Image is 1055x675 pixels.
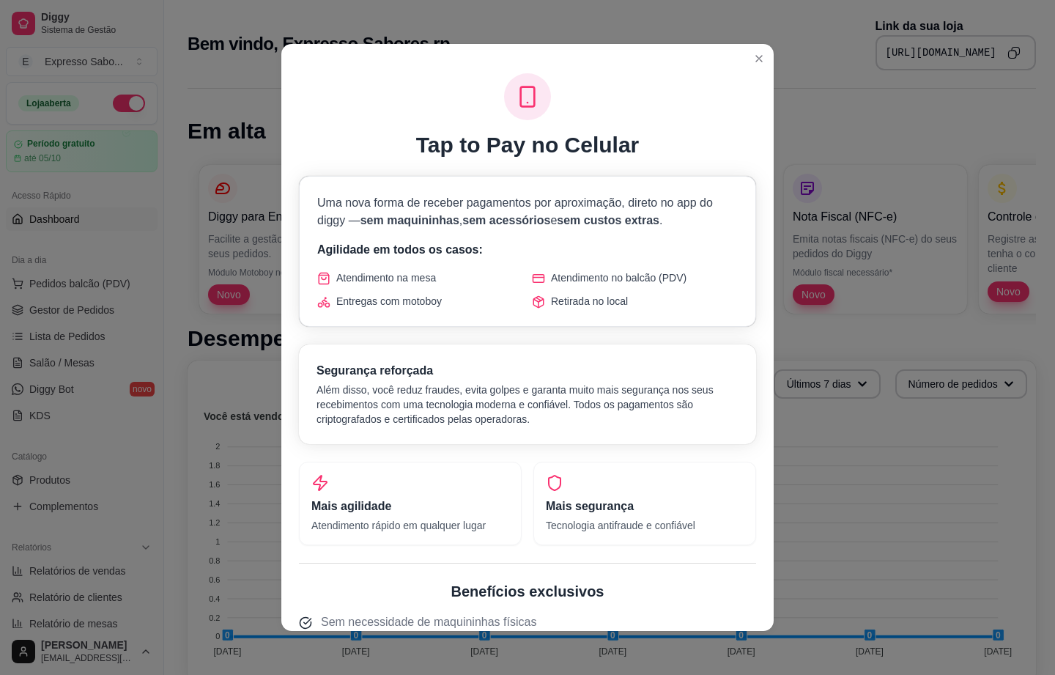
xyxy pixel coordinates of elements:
h3: Mais agilidade [311,498,509,515]
span: sem acessórios [462,214,550,226]
span: Sem necessidade de maquininhas físicas [321,613,536,631]
span: Entregas com motoboy [336,294,442,309]
span: Atendimento na mesa [336,270,436,285]
span: sem custos extras [557,214,659,226]
p: Além disso, você reduz fraudes, evita golpes e garanta muito mais segurança nos seus recebimentos... [316,383,738,427]
h3: Segurança reforçada [316,362,738,380]
span: sem maquininhas [360,214,459,226]
span: Atendimento no balcão (PDV) [551,270,686,285]
p: Atendimento rápido em qualquer lugar [311,518,509,533]
button: Close [747,47,771,70]
p: Agilidade em todos os casos: [317,241,738,259]
p: Tecnologia antifraude e confiável [546,518,744,533]
h2: Benefícios exclusivos [299,581,756,602]
span: Retirada no local [551,294,628,309]
h1: Tap to Pay no Celular [416,132,640,158]
p: Uma nova forma de receber pagamentos por aproximação, direto no app do diggy — , e . [317,194,738,229]
h3: Mais segurança [546,498,744,515]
